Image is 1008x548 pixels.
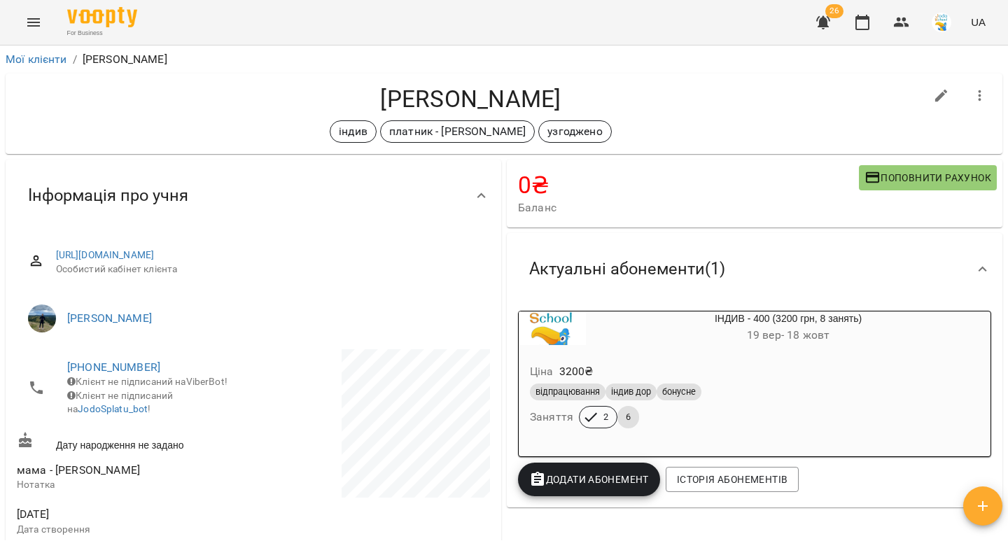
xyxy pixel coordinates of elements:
a: JodoSplatu_bot [78,403,148,414]
span: Історія абонементів [677,471,787,488]
p: індив [339,123,367,140]
img: Voopty Logo [67,7,137,27]
span: 19 вер - 18 жовт [747,328,829,342]
div: платник - [PERSON_NAME] [380,120,535,143]
p: платник - [PERSON_NAME] [389,123,526,140]
span: бонусне [657,386,701,398]
span: 6 [617,411,639,423]
div: Актуальні абонементи(1) [507,233,1002,305]
button: Додати Абонемент [518,463,660,496]
span: 26 [825,4,843,18]
a: [PERSON_NAME] [67,311,152,325]
span: Додати Абонемент [529,471,649,488]
a: [URL][DOMAIN_NAME] [56,249,155,260]
button: UA [965,9,991,35]
span: відпрацювання [530,386,605,398]
span: Особистий кабінет клієнта [56,262,479,276]
div: ІНДИВ - 400 (3200 грн, 8 занять) [586,311,990,345]
p: 3200 ₴ [559,363,594,380]
span: мама - [PERSON_NAME] [17,463,140,477]
h4: 0 ₴ [518,171,859,199]
p: Нотатка [17,478,251,492]
span: Клієнт не підписаний на ! [67,390,173,415]
p: Дата створення [17,523,251,537]
span: індив дор [605,386,657,398]
div: ІНДИВ - 400 (3200 грн, 8 занять) [519,311,586,345]
button: Історія абонементів [666,467,799,492]
li: / [73,51,77,68]
span: Клієнт не підписаний на ViberBot! [67,376,227,387]
button: Menu [17,6,50,39]
div: узгоджено [538,120,611,143]
button: Поповнити рахунок [859,165,997,190]
span: 2 [595,411,617,423]
span: UA [971,15,986,29]
div: індив [330,120,377,143]
a: [PHONE_NUMBER] [67,360,160,374]
span: Баланс [518,199,859,216]
h6: Ціна [530,362,554,381]
a: Мої клієнти [6,52,67,66]
span: Актуальні абонементи ( 1 ) [529,258,725,280]
h6: Заняття [530,407,573,427]
button: ІНДИВ - 400 (3200 грн, 8 занять)19 вер- 18 жовтЦіна3200₴відпрацюванняіндив дорбонуснеЗаняття26 [519,311,990,445]
p: [PERSON_NAME] [83,51,167,68]
div: Інформація про учня [6,160,501,232]
span: Інформація про учня [28,185,188,206]
nav: breadcrumb [6,51,1002,68]
h4: [PERSON_NAME] [17,85,925,113]
img: Ілля Родін [28,304,56,332]
div: Дату народження не задано [14,429,253,455]
p: узгоджено [547,123,602,140]
span: Поповнити рахунок [864,169,991,186]
span: For Business [67,29,137,38]
img: 38072b7c2e4bcea27148e267c0c485b2.jpg [932,13,951,32]
span: [DATE] [17,506,251,523]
